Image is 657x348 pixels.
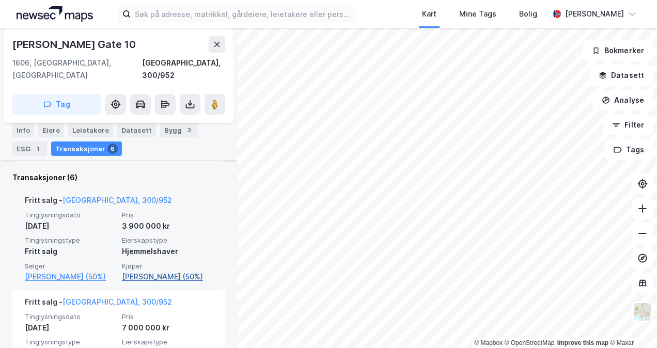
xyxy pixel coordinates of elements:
[25,338,116,346] span: Tinglysningstype
[122,271,213,283] a: [PERSON_NAME] (50%)
[68,123,113,137] div: Leietakere
[117,123,156,137] div: Datasett
[17,6,93,22] img: logo.a4113a55bc3d86da70a041830d287a7e.svg
[122,322,213,334] div: 7 000 000 kr
[25,194,172,211] div: Fritt salg -
[51,141,122,156] div: Transaksjoner
[25,262,116,271] span: Selger
[122,338,213,346] span: Eierskapstype
[12,141,47,156] div: ESG
[459,8,496,20] div: Mine Tags
[122,211,213,219] span: Pris
[12,123,34,137] div: Info
[605,298,657,348] iframe: Chat Widget
[122,220,213,232] div: 3 900 000 kr
[422,8,436,20] div: Kart
[12,36,138,53] div: [PERSON_NAME] Gate 10
[605,298,657,348] div: Kontrollprogram for chat
[25,271,116,283] a: [PERSON_NAME] (50%)
[160,123,198,137] div: Bygg
[122,236,213,245] span: Eierskapstype
[25,296,172,312] div: Fritt salg -
[12,57,142,82] div: 1606, [GEOGRAPHIC_DATA], [GEOGRAPHIC_DATA]
[590,65,653,86] button: Datasett
[131,6,353,22] input: Søk på adresse, matrikkel, gårdeiere, leietakere eller personer
[565,8,624,20] div: [PERSON_NAME]
[557,339,608,346] a: Improve this map
[25,220,116,232] div: [DATE]
[33,144,43,154] div: 1
[107,144,118,154] div: 6
[122,262,213,271] span: Kjøper
[474,339,503,346] a: Mapbox
[122,312,213,321] span: Pris
[25,312,116,321] span: Tinglysningsdato
[583,40,653,61] button: Bokmerker
[38,123,64,137] div: Eiere
[184,125,194,135] div: 3
[605,139,653,160] button: Tags
[12,94,101,115] button: Tag
[142,57,225,82] div: [GEOGRAPHIC_DATA], 300/952
[519,8,537,20] div: Bolig
[505,339,555,346] a: OpenStreetMap
[25,236,116,245] span: Tinglysningstype
[122,245,213,258] div: Hjemmelshaver
[25,245,116,258] div: Fritt salg
[603,115,653,135] button: Filter
[25,211,116,219] span: Tinglysningsdato
[12,171,225,184] div: Transaksjoner (6)
[25,322,116,334] div: [DATE]
[593,90,653,110] button: Analyse
[62,196,172,204] a: [GEOGRAPHIC_DATA], 300/952
[62,297,172,306] a: [GEOGRAPHIC_DATA], 300/952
